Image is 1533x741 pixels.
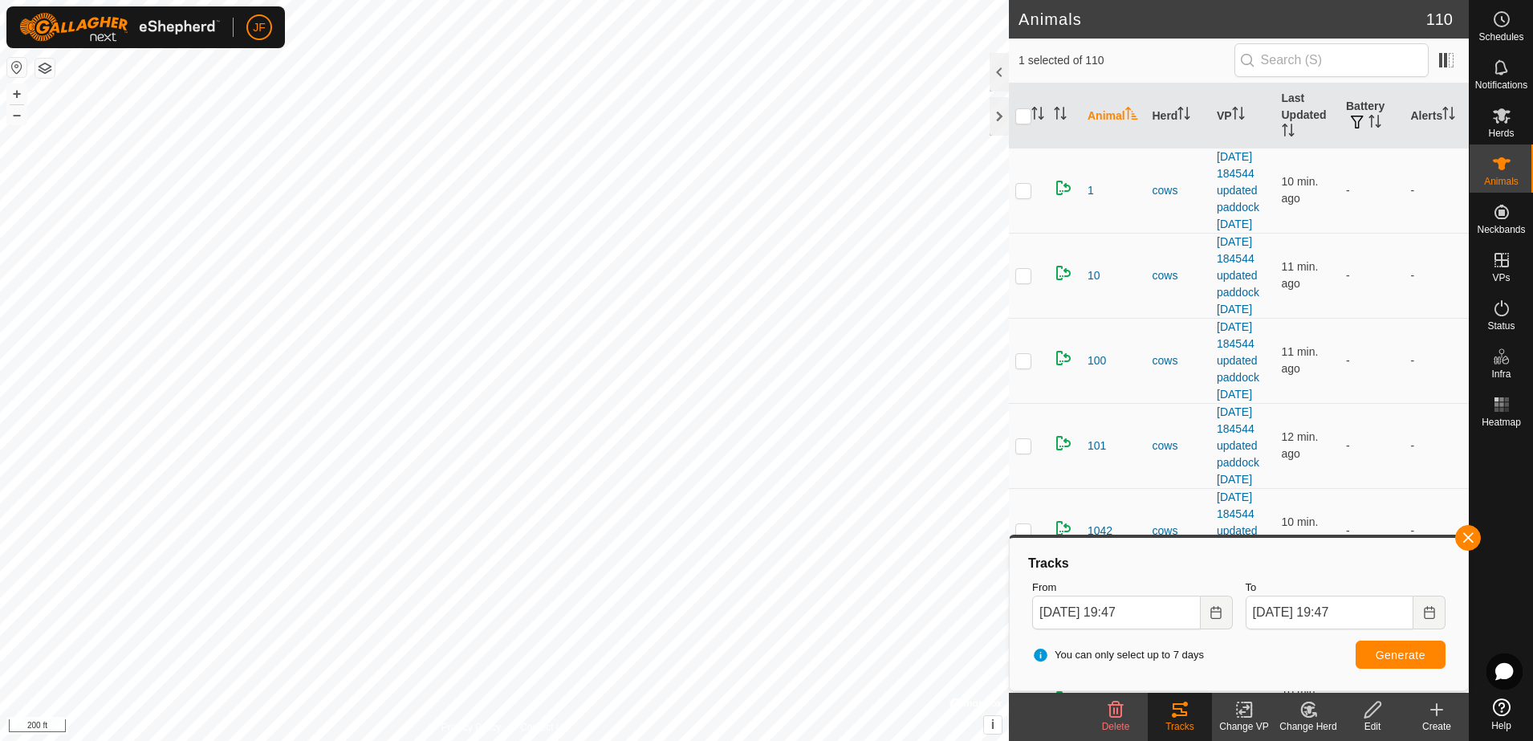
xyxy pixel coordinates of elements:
button: – [7,105,26,124]
p-sorticon: Activate to sort [1442,109,1455,122]
img: returning on [1054,434,1073,453]
a: Help [1470,692,1533,737]
span: 1059 [1088,693,1112,710]
input: Search (S) [1234,43,1429,77]
p-sorticon: Activate to sort [1031,109,1044,122]
span: i [991,718,994,731]
span: Delete [1102,721,1130,732]
span: 1042 [1088,523,1112,539]
span: Animals [1484,177,1519,186]
span: Aug 17, 2025, 7:37 PM [1282,345,1319,375]
span: 10 [1088,267,1100,284]
span: Aug 17, 2025, 7:36 PM [1282,260,1319,290]
label: To [1246,580,1446,596]
td: - [1405,318,1470,403]
img: Gallagher Logo [19,13,220,42]
p-sorticon: Activate to sort [1177,109,1190,122]
span: Aug 17, 2025, 7:37 PM [1282,175,1319,205]
span: 101 [1088,438,1106,454]
span: Herds [1488,128,1514,138]
div: Change Herd [1276,719,1340,734]
span: You can only select up to 7 days [1032,647,1204,663]
a: [DATE] 184544 updated paddock [DATE] [1217,491,1259,571]
button: Generate [1356,641,1446,669]
a: [DATE] 184544 updated paddock [DATE] [1217,235,1259,316]
img: returning on [1054,348,1073,368]
a: [DATE] 184544 updated paddock [DATE] [1217,405,1259,486]
th: Battery [1340,83,1405,149]
td: - [1340,233,1405,318]
th: Herd [1146,83,1211,149]
span: JF [253,19,266,36]
span: 1 [1088,182,1094,199]
div: cows [1153,182,1205,199]
img: returning on [1054,263,1073,283]
button: Map Layers [35,59,55,78]
td: - [1405,403,1470,488]
span: Generate [1376,649,1425,662]
div: Tracks [1026,554,1452,573]
td: - [1340,488,1405,573]
span: Notifications [1475,80,1527,90]
span: 1 selected of 110 [1019,52,1234,69]
a: Contact Us [520,720,567,735]
div: Edit [1340,719,1405,734]
div: Tracks [1148,719,1212,734]
button: Choose Date [1201,596,1233,629]
th: VP [1210,83,1275,149]
span: 110 [1426,7,1453,31]
span: Heatmap [1482,417,1521,427]
span: Status [1487,321,1515,331]
span: Neckbands [1477,225,1525,234]
div: cows [1153,693,1205,710]
h2: Animals [1019,10,1426,29]
th: Last Updated [1275,83,1340,149]
img: returning on [1054,519,1073,538]
button: Choose Date [1413,596,1446,629]
p-sorticon: Activate to sort [1282,126,1295,139]
td: - [1405,233,1470,318]
span: 100 [1088,352,1106,369]
span: Schedules [1478,32,1523,42]
span: Infra [1491,369,1511,379]
td: - [1340,318,1405,403]
button: Reset Map [7,58,26,77]
a: [DATE] 184544 updated paddock [DATE] [1217,320,1259,401]
th: Alerts [1405,83,1470,149]
span: Help [1491,721,1511,731]
p-sorticon: Activate to sort [1125,109,1138,122]
a: [DATE] 184544 updated paddock [DATE] [1217,150,1259,230]
button: + [7,84,26,104]
div: cows [1153,267,1205,284]
span: VPs [1492,273,1510,283]
p-sorticon: Activate to sort [1232,109,1245,122]
span: Aug 17, 2025, 7:37 PM [1282,515,1319,545]
th: Animal [1081,83,1146,149]
div: Create [1405,719,1469,734]
img: returning on [1054,178,1073,197]
button: i [984,716,1002,734]
td: - [1340,148,1405,233]
p-sorticon: Activate to sort [1368,117,1381,130]
td: - [1405,148,1470,233]
div: cows [1153,523,1205,539]
p-sorticon: Activate to sort [1054,109,1067,122]
div: cows [1153,438,1205,454]
a: Privacy Policy [441,720,501,735]
span: Aug 17, 2025, 7:36 PM [1282,430,1319,460]
td: - [1405,488,1470,573]
label: From [1032,580,1233,596]
div: Change VP [1212,719,1276,734]
td: - [1340,403,1405,488]
div: cows [1153,352,1205,369]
